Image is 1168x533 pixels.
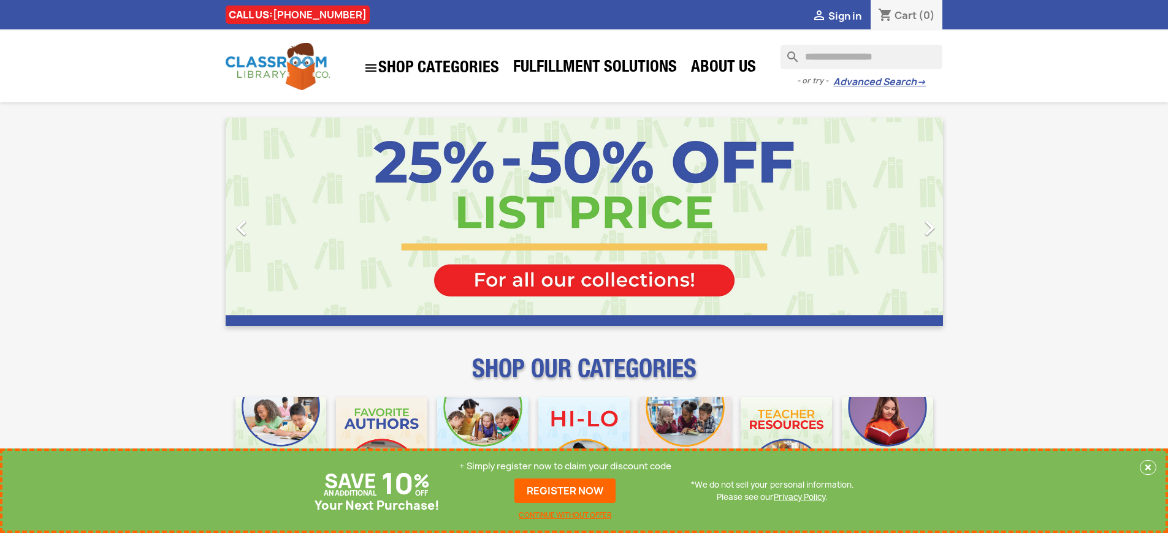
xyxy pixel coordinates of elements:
img: CLC_Fiction_Nonfiction_Mobile.jpg [639,397,731,488]
i:  [226,213,257,243]
i:  [812,9,826,24]
a: Advanced Search→ [833,76,926,88]
span: → [917,76,926,88]
img: CLC_Phonics_And_Decodables_Mobile.jpg [437,397,529,488]
div: CALL US: [226,6,370,24]
img: CLC_HiLo_Mobile.jpg [538,397,630,488]
a: Previous [226,118,334,326]
a: About Us [685,56,762,81]
img: CLC_Teacher_Resources_Mobile.jpg [741,397,832,488]
a: [PHONE_NUMBER] [273,8,367,21]
img: CLC_Favorite_Authors_Mobile.jpg [336,397,427,488]
p: SHOP OUR CATEGORIES [226,365,943,387]
span: - or try - [797,75,833,87]
img: Classroom Library Company [226,43,330,90]
i:  [914,213,945,243]
i: search [781,45,795,59]
a: Fulfillment Solutions [507,56,683,81]
i:  [364,61,378,75]
a: Next [835,118,943,326]
span: Cart [895,9,917,22]
ul: Carousel container [226,118,943,326]
span: Sign in [828,9,861,23]
input: Search [781,45,942,69]
span: (0) [918,9,935,22]
img: CLC_Bulk_Mobile.jpg [235,397,327,488]
a:  Sign in [812,9,861,23]
a: SHOP CATEGORIES [357,55,505,81]
i: shopping_cart [878,9,893,23]
img: CLC_Dyslexia_Mobile.jpg [842,397,933,488]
